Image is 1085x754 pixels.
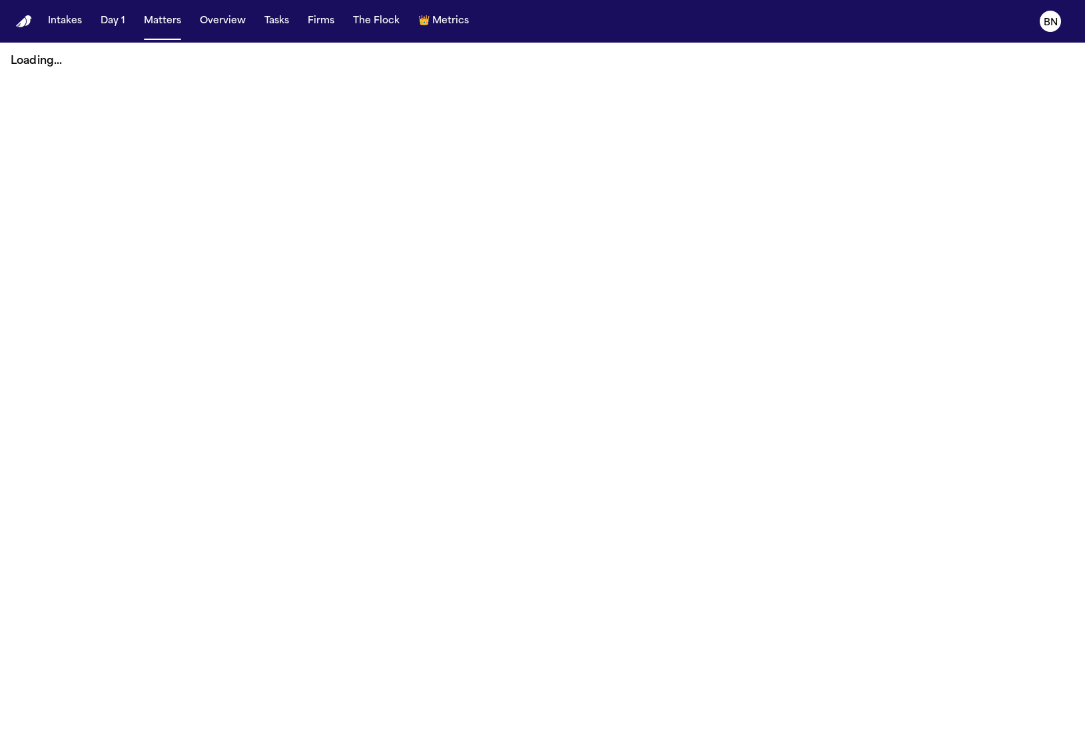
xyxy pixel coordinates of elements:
button: Firms [302,9,340,33]
span: crown [418,15,430,28]
button: Day 1 [95,9,131,33]
a: Home [16,15,32,28]
button: Intakes [43,9,87,33]
span: Metrics [432,15,469,28]
button: crownMetrics [413,9,474,33]
text: BN [1044,18,1058,27]
button: The Flock [348,9,405,33]
button: Overview [194,9,251,33]
button: Matters [139,9,186,33]
p: Loading... [11,53,1074,69]
button: Tasks [259,9,294,33]
img: Finch Logo [16,15,32,28]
